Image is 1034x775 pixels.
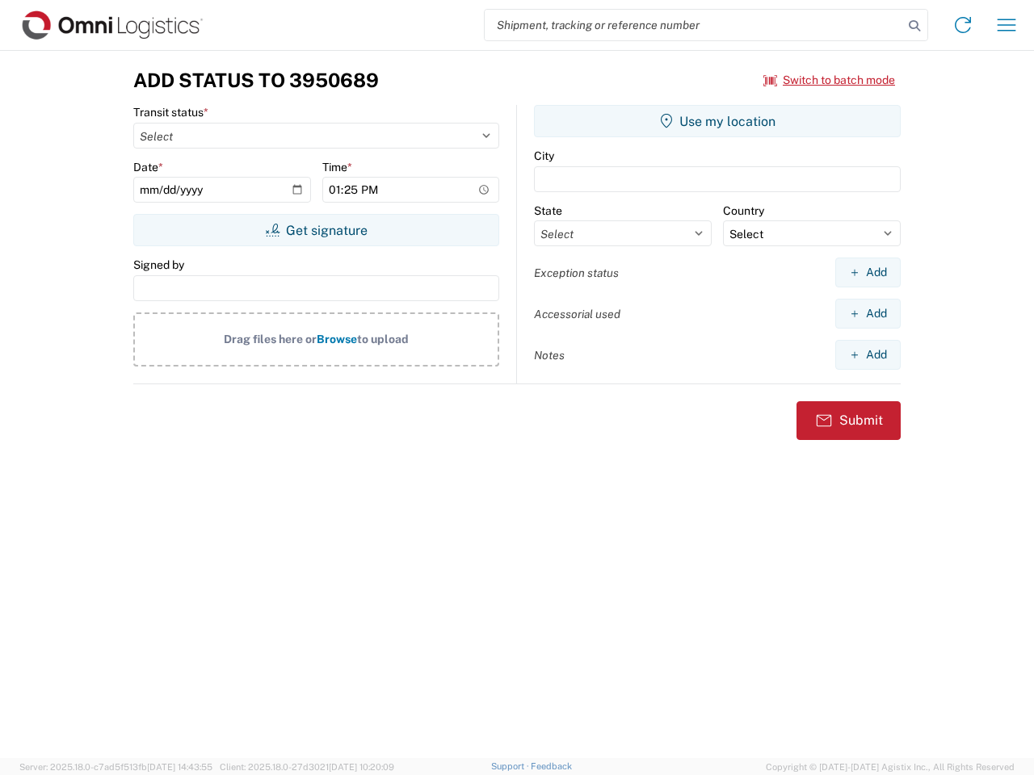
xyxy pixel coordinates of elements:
[133,214,499,246] button: Get signature
[19,762,212,772] span: Server: 2025.18.0-c7ad5f513fb
[317,333,357,346] span: Browse
[133,105,208,119] label: Transit status
[491,761,532,771] a: Support
[534,105,901,137] button: Use my location
[534,348,565,362] label: Notes
[220,762,394,772] span: Client: 2025.18.0-27d3021
[723,203,764,218] label: Country
[329,762,394,772] span: [DATE] 10:20:09
[357,333,409,346] span: to upload
[534,149,554,163] label: City
[835,299,901,329] button: Add
[763,67,895,94] button: Switch to batch mode
[835,258,901,287] button: Add
[534,307,620,321] label: Accessorial used
[797,401,901,440] button: Submit
[485,10,903,40] input: Shipment, tracking or reference number
[133,69,379,92] h3: Add Status to 3950689
[133,258,184,272] label: Signed by
[531,761,572,771] a: Feedback
[133,160,163,174] label: Date
[322,160,352,174] label: Time
[147,762,212,772] span: [DATE] 14:43:55
[534,203,562,218] label: State
[835,340,901,370] button: Add
[534,266,619,280] label: Exception status
[766,760,1015,774] span: Copyright © [DATE]-[DATE] Agistix Inc., All Rights Reserved
[224,333,317,346] span: Drag files here or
